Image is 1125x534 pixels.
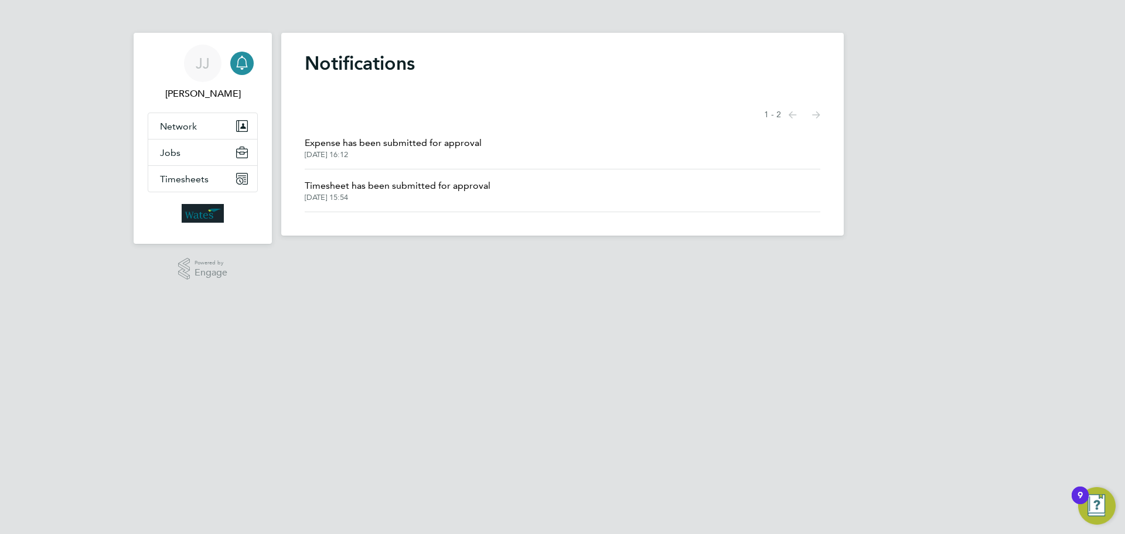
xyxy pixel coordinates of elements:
[178,258,228,280] a: Powered byEngage
[305,52,820,75] h1: Notifications
[305,179,490,202] a: Timesheet has been submitted for approval[DATE] 15:54
[196,56,210,71] span: JJ
[1078,495,1083,511] div: 9
[148,45,258,101] a: JJ[PERSON_NAME]
[148,166,257,192] button: Timesheets
[305,136,482,150] span: Expense has been submitted for approval
[148,140,257,165] button: Jobs
[148,87,258,101] span: Jamie Joyce
[305,193,490,202] span: [DATE] 15:54
[764,103,820,127] nav: Select page of notifications list
[195,258,227,268] span: Powered by
[182,204,224,223] img: wates-logo-retina.png
[148,204,258,223] a: Go to home page
[160,174,209,185] span: Timesheets
[305,136,482,159] a: Expense has been submitted for approval[DATE] 16:12
[305,150,482,159] span: [DATE] 16:12
[134,33,272,244] nav: Main navigation
[764,109,781,121] span: 1 - 2
[1078,487,1116,525] button: Open Resource Center, 9 new notifications
[148,113,257,139] button: Network
[160,147,180,158] span: Jobs
[195,268,227,278] span: Engage
[305,179,490,193] span: Timesheet has been submitted for approval
[160,121,197,132] span: Network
